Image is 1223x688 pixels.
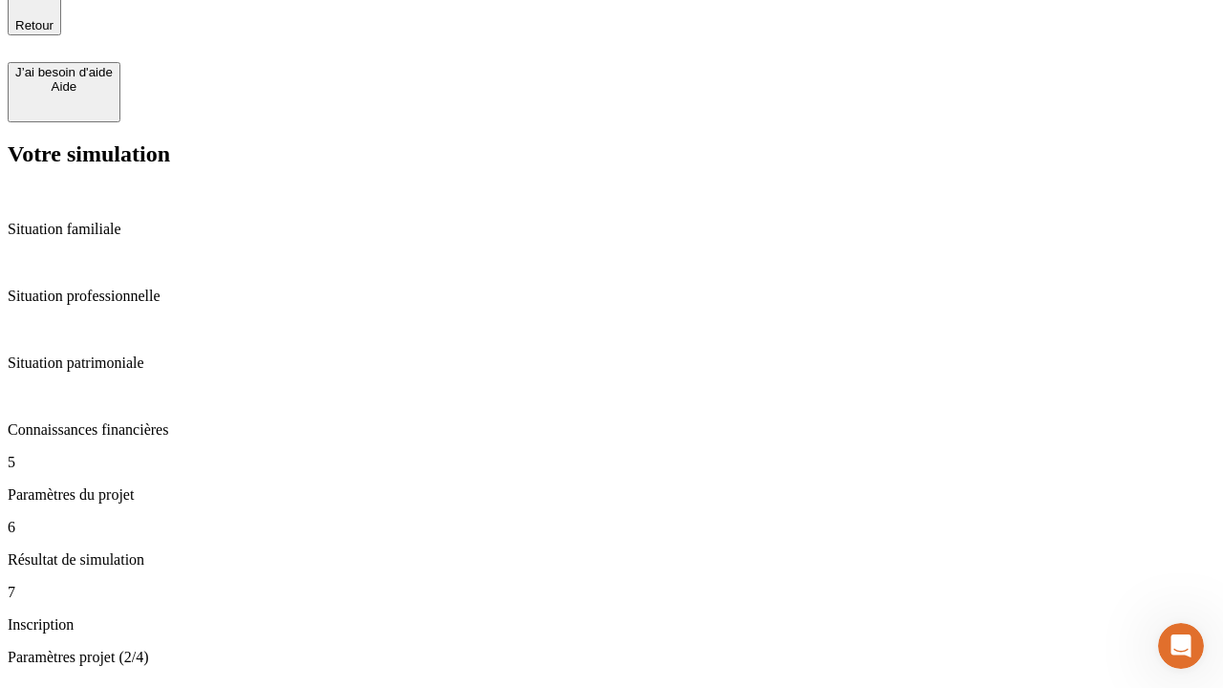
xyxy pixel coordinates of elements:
[15,79,113,94] div: Aide
[8,616,1215,634] p: Inscription
[8,584,1215,601] p: 7
[15,65,113,79] div: J’ai besoin d'aide
[1158,623,1204,669] iframe: Intercom live chat
[8,141,1215,167] h2: Votre simulation
[8,454,1215,471] p: 5
[8,486,1215,504] p: Paramètres du projet
[8,221,1215,238] p: Situation familiale
[8,551,1215,569] p: Résultat de simulation
[8,62,120,122] button: J’ai besoin d'aideAide
[8,519,1215,536] p: 6
[8,288,1215,305] p: Situation professionnelle
[8,421,1215,439] p: Connaissances financières
[15,18,54,32] span: Retour
[8,649,1215,666] p: Paramètres projet (2/4)
[8,355,1215,372] p: Situation patrimoniale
